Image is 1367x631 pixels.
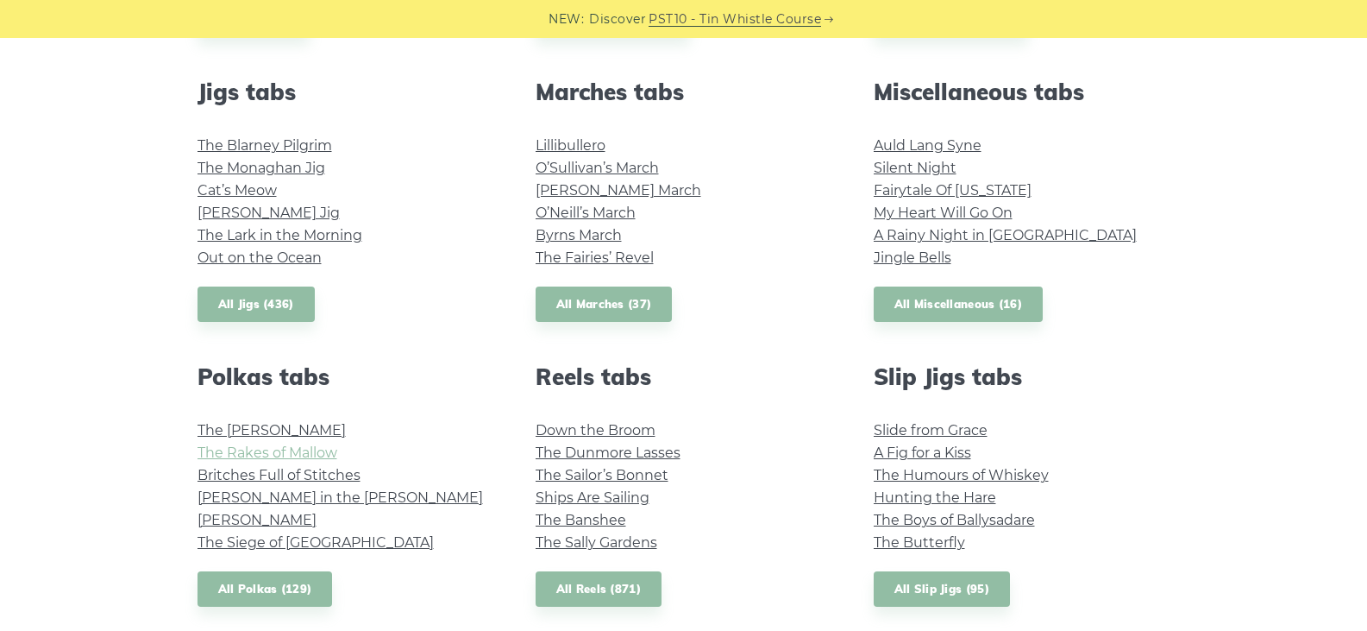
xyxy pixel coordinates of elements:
[198,227,362,243] a: The Lark in the Morning
[198,489,483,506] a: [PERSON_NAME] in the [PERSON_NAME]
[198,363,494,390] h2: Polkas tabs
[874,422,988,439] a: Slide from Grace
[198,160,325,176] a: The Monaghan Jig
[874,363,1170,390] h2: Slip Jigs tabs
[874,534,965,551] a: The Butterfly
[874,512,1035,528] a: The Boys of Ballysadare
[536,205,636,221] a: O’Neill’s March
[198,182,277,199] a: Cat’s Meow
[536,512,626,528] a: The Banshee
[536,79,832,105] h2: Marches tabs
[536,287,673,322] a: All Marches (37)
[198,445,337,461] a: The Rakes of Mallow
[536,445,680,461] a: The Dunmore Lasses
[874,571,1010,607] a: All Slip Jigs (95)
[874,137,981,154] a: Auld Lang Syne
[874,182,1032,199] a: Fairytale Of [US_STATE]
[198,571,333,607] a: All Polkas (129)
[536,160,659,176] a: O’Sullivan’s March
[874,249,951,266] a: Jingle Bells
[198,249,322,266] a: Out on the Ocean
[536,571,662,607] a: All Reels (871)
[198,205,340,221] a: [PERSON_NAME] Jig
[536,534,657,551] a: The Sally Gardens
[536,422,655,439] a: Down the Broom
[589,9,646,29] span: Discover
[874,79,1170,105] h2: Miscellaneous tabs
[198,79,494,105] h2: Jigs tabs
[536,467,668,483] a: The Sailor’s Bonnet
[874,287,1044,322] a: All Miscellaneous (16)
[536,363,832,390] h2: Reels tabs
[549,9,584,29] span: NEW:
[198,467,361,483] a: Britches Full of Stitches
[536,182,701,199] a: [PERSON_NAME] March
[198,534,434,551] a: The Siege of [GEOGRAPHIC_DATA]
[198,137,332,154] a: The Blarney Pilgrim
[874,227,1137,243] a: A Rainy Night in [GEOGRAPHIC_DATA]
[198,422,346,439] a: The [PERSON_NAME]
[874,205,1013,221] a: My Heart Will Go On
[198,512,317,528] a: [PERSON_NAME]
[874,489,996,506] a: Hunting the Hare
[536,489,649,506] a: Ships Are Sailing
[874,160,956,176] a: Silent Night
[874,467,1049,483] a: The Humours of Whiskey
[874,445,971,461] a: A Fig for a Kiss
[536,249,654,266] a: The Fairies’ Revel
[649,9,821,29] a: PST10 - Tin Whistle Course
[536,137,605,154] a: Lillibullero
[536,227,622,243] a: Byrns March
[198,287,315,322] a: All Jigs (436)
